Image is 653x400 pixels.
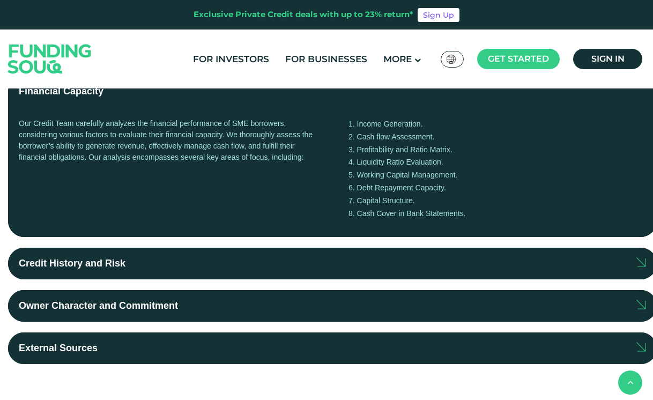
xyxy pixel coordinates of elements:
img: arrow right [637,300,646,309]
img: arrow right [637,257,646,267]
a: For Investors [190,50,272,68]
li: Capital Structure. [348,195,646,208]
a: Sign Up [418,8,459,22]
a: For Businesses [283,50,370,68]
li: Working Capital Management. [348,169,646,182]
li: Cash flow Assessment. [348,131,646,144]
div: Our Credit Team carefully analyzes the financial performance of SME borrowers, considering variou... [19,118,316,226]
div: Exclusive Private Credit deals with up to 23% return* [194,9,413,21]
div: Owner Character and Commitment [19,299,178,313]
span: More [383,54,412,64]
li: Liquidity Ratio Evaluation. [348,156,646,169]
div: Financial Capacity [19,84,103,99]
a: Sign in [573,49,642,69]
span: Sign in [591,54,625,64]
span: Get started [488,54,549,64]
li: Profitability and Ratio Matrix. [348,144,646,157]
li: Income Generation. [348,118,646,131]
li: Cash Cover in Bank Statements. [348,208,646,220]
div: Credit History and Risk [19,256,125,271]
li: Debt Repayment Capacity. [348,182,646,195]
div: External Sources [19,341,98,355]
img: SA Flag [447,55,456,64]
button: back [618,371,642,395]
img: arrow up [637,342,646,352]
